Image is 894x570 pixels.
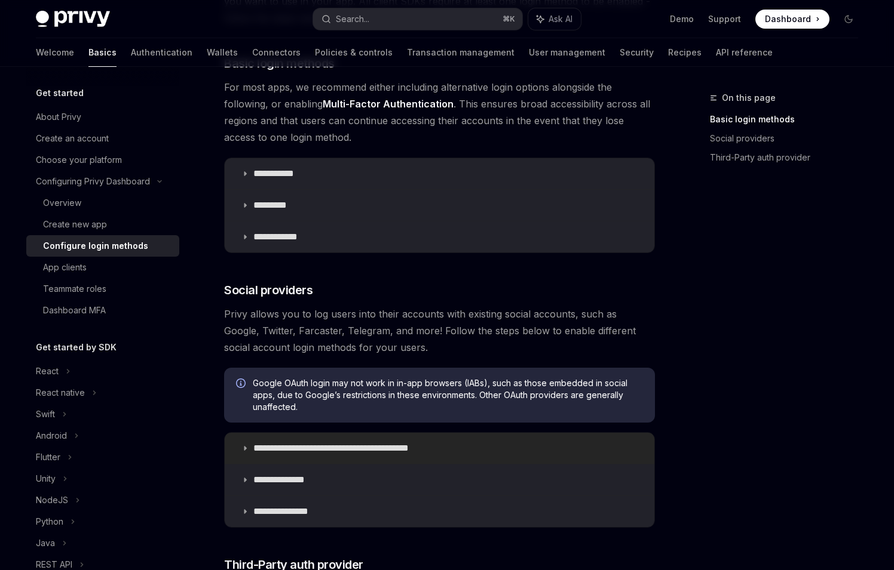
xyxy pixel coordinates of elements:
a: Security [620,38,654,67]
div: Configure login methods [43,239,148,253]
a: Multi-Factor Authentication [323,98,454,110]
div: Android [36,429,67,443]
div: About Privy [36,110,81,124]
a: Create an account [26,128,179,149]
span: Google OAuth login may not work in in-app browsers (IABs), such as those embedded in social apps,... [253,377,643,413]
button: Search...⌘K [313,8,522,30]
a: App clients [26,257,179,278]
div: Java [36,536,55,550]
button: Toggle dark mode [839,10,858,29]
div: React [36,364,59,378]
h5: Get started [36,86,84,100]
div: Configuring Privy Dashboard [36,174,150,189]
div: Dashboard MFA [43,303,106,318]
div: App clients [43,260,87,275]
div: Search... [336,12,369,26]
div: Teammate roles [43,282,106,296]
a: Authentication [131,38,192,67]
a: Welcome [36,38,74,67]
a: Configure login methods [26,235,179,257]
span: For most apps, we recommend either including alternative login options alongside the following, o... [224,79,655,146]
a: Overview [26,192,179,214]
div: Create new app [43,217,107,232]
span: Social providers [224,282,313,298]
span: Privy allows you to log users into their accounts with existing social accounts, such as Google, ... [224,306,655,356]
img: dark logo [36,11,110,27]
a: Demo [670,13,694,25]
a: Connectors [252,38,301,67]
div: NodeJS [36,493,68,507]
a: About Privy [26,106,179,128]
div: Create an account [36,131,109,146]
a: Basic login methods [710,110,868,129]
a: Recipes [668,38,702,67]
a: Support [708,13,741,25]
span: Ask AI [549,13,572,25]
a: Basics [88,38,117,67]
a: User management [529,38,605,67]
div: Swift [36,407,55,421]
div: Unity [36,472,56,486]
a: Transaction management [407,38,515,67]
svg: Info [236,378,248,390]
div: Choose your platform [36,153,122,167]
button: Ask AI [528,8,581,30]
span: ⌘ K [503,14,515,24]
span: Dashboard [765,13,811,25]
a: Wallets [207,38,238,67]
div: Flutter [36,450,60,464]
a: API reference [716,38,773,67]
div: Python [36,514,63,529]
a: Create new app [26,214,179,235]
a: Policies & controls [315,38,393,67]
a: Third-Party auth provider [710,148,868,167]
a: Teammate roles [26,278,179,300]
div: React native [36,386,85,400]
h5: Get started by SDK [36,340,117,355]
a: Dashboard MFA [26,300,179,321]
a: Social providers [710,129,868,148]
span: On this page [722,91,776,105]
a: Choose your platform [26,149,179,171]
a: Dashboard [755,10,829,29]
div: Overview [43,196,81,210]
